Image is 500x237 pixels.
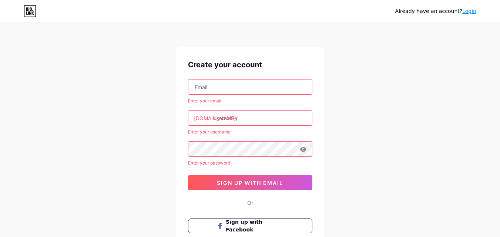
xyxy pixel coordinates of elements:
input: Email [188,79,312,94]
input: username [188,111,312,125]
span: Sign up with Facebook [226,218,283,234]
div: Create your account [188,59,312,70]
a: Login [462,8,476,14]
div: [DOMAIN_NAME]/ [194,114,238,122]
div: Already have an account? [395,7,476,15]
button: Sign up with Facebook [188,219,312,233]
button: sign up with email [188,175,312,190]
span: sign up with email [217,180,283,186]
div: Or [247,199,253,207]
div: Enter your email [188,98,312,104]
div: Enter your password [188,160,312,166]
div: Enter your username [188,129,312,135]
